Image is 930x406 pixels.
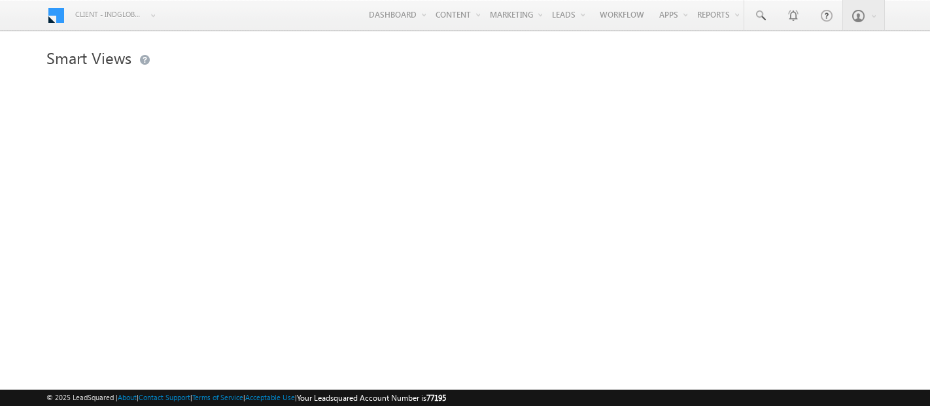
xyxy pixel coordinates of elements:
[426,393,446,403] span: 77195
[245,393,295,401] a: Acceptable Use
[139,393,190,401] a: Contact Support
[75,8,144,21] span: Client - indglobal2 (77195)
[297,393,446,403] span: Your Leadsquared Account Number is
[46,392,446,404] span: © 2025 LeadSquared | | | | |
[118,393,137,401] a: About
[46,47,131,68] span: Smart Views
[192,393,243,401] a: Terms of Service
